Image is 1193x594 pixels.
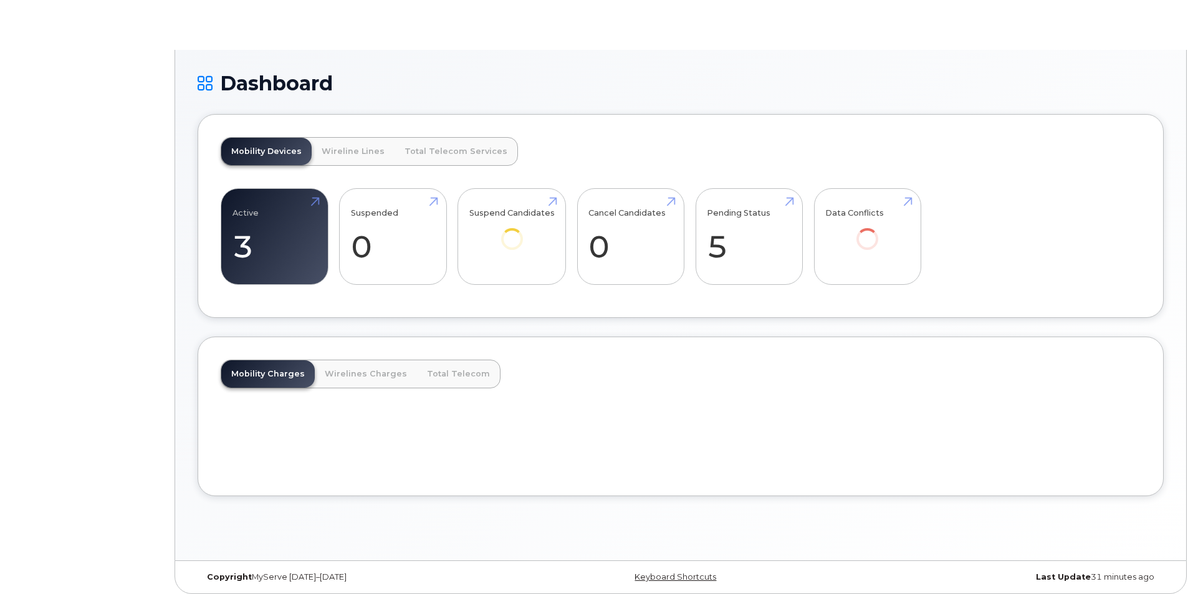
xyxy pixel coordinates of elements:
[232,196,317,278] a: Active 3
[198,572,520,582] div: MyServe [DATE]–[DATE]
[1036,572,1091,582] strong: Last Update
[588,196,673,278] a: Cancel Candidates 0
[315,360,417,388] a: Wirelines Charges
[221,138,312,165] a: Mobility Devices
[825,196,909,267] a: Data Conflicts
[351,196,435,278] a: Suspended 0
[395,138,517,165] a: Total Telecom Services
[198,72,1164,94] h1: Dashboard
[221,360,315,388] a: Mobility Charges
[312,138,395,165] a: Wireline Lines
[707,196,791,278] a: Pending Status 5
[469,196,555,267] a: Suspend Candidates
[207,572,252,582] strong: Copyright
[417,360,500,388] a: Total Telecom
[841,572,1164,582] div: 31 minutes ago
[635,572,716,582] a: Keyboard Shortcuts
